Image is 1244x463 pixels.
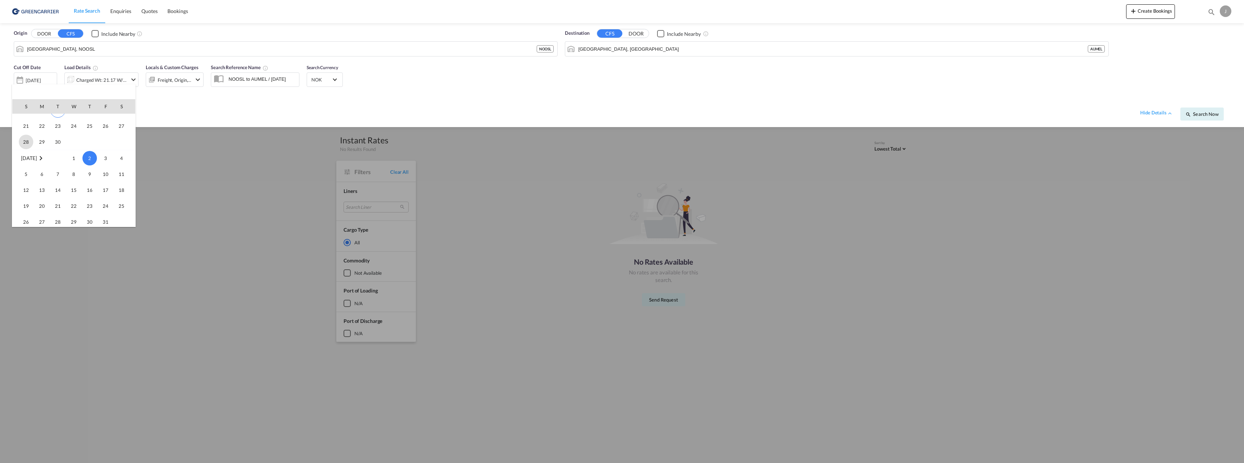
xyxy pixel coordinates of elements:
[67,215,81,229] span: 29
[114,150,135,167] td: Saturday October 4 2025
[98,151,113,165] span: 3
[12,134,135,150] tr: Week 5
[67,119,81,133] span: 24
[19,215,33,229] span: 26
[66,182,82,198] td: Wednesday October 15 2025
[19,183,33,197] span: 12
[66,118,82,134] td: Wednesday September 24 2025
[82,167,97,181] span: 9
[34,182,50,198] td: Monday October 13 2025
[67,167,81,181] span: 8
[51,215,65,229] span: 28
[12,166,135,182] tr: Week 2
[82,214,98,230] td: Thursday October 30 2025
[12,182,34,198] td: Sunday October 12 2025
[67,183,81,197] span: 15
[66,150,82,167] td: Wednesday October 1 2025
[114,151,129,165] span: 4
[21,155,37,161] span: [DATE]
[98,182,114,198] td: Friday October 17 2025
[50,118,66,134] td: Tuesday September 23 2025
[35,167,49,181] span: 6
[12,99,34,114] th: S
[98,166,114,182] td: Friday October 10 2025
[34,134,50,150] td: Monday September 29 2025
[82,199,97,213] span: 23
[35,135,49,149] span: 29
[51,199,65,213] span: 21
[34,166,50,182] td: Monday October 6 2025
[12,198,34,214] td: Sunday October 19 2025
[98,150,114,167] td: Friday October 3 2025
[12,182,135,198] tr: Week 3
[19,199,33,213] span: 19
[66,214,82,230] td: Wednesday October 29 2025
[114,118,135,134] td: Saturday September 27 2025
[50,214,66,230] td: Tuesday October 28 2025
[82,166,98,182] td: Thursday October 9 2025
[114,119,129,133] span: 27
[82,150,98,167] td: Thursday October 2 2025
[114,199,129,213] span: 25
[82,198,98,214] td: Thursday October 23 2025
[50,99,66,114] th: T
[82,118,98,134] td: Thursday September 25 2025
[12,134,34,150] td: Sunday September 28 2025
[12,150,66,167] td: October 2025
[82,119,97,133] span: 25
[51,119,65,133] span: 23
[82,182,98,198] td: Thursday October 16 2025
[12,198,135,214] tr: Week 4
[98,198,114,214] td: Friday October 24 2025
[66,198,82,214] td: Wednesday October 22 2025
[12,150,135,167] tr: Week 1
[12,118,135,134] tr: Week 4
[98,183,113,197] span: 17
[50,134,66,150] td: Tuesday September 30 2025
[34,198,50,214] td: Monday October 20 2025
[82,151,97,165] span: 2
[98,215,113,229] span: 31
[98,167,113,181] span: 10
[19,167,33,181] span: 5
[35,183,49,197] span: 13
[82,99,98,114] th: T
[51,183,65,197] span: 14
[98,214,114,230] td: Friday October 31 2025
[19,135,33,149] span: 28
[34,118,50,134] td: Monday September 22 2025
[98,199,113,213] span: 24
[12,118,34,134] td: Sunday September 21 2025
[66,166,82,182] td: Wednesday October 8 2025
[34,99,50,114] th: M
[67,199,81,213] span: 22
[50,182,66,198] td: Tuesday October 14 2025
[114,167,129,181] span: 11
[98,99,114,114] th: F
[35,119,49,133] span: 22
[34,214,50,230] td: Monday October 27 2025
[114,198,135,214] td: Saturday October 25 2025
[19,119,33,133] span: 21
[51,167,65,181] span: 7
[12,99,135,227] md-calendar: Calendar
[114,183,129,197] span: 18
[50,198,66,214] td: Tuesday October 21 2025
[114,182,135,198] td: Saturday October 18 2025
[67,151,81,165] span: 1
[66,99,82,114] th: W
[82,215,97,229] span: 30
[50,166,66,182] td: Tuesday October 7 2025
[12,166,34,182] td: Sunday October 5 2025
[114,99,135,114] th: S
[51,135,65,149] span: 30
[12,214,135,230] tr: Week 5
[114,166,135,182] td: Saturday October 11 2025
[98,118,114,134] td: Friday September 26 2025
[82,183,97,197] span: 16
[35,199,49,213] span: 20
[35,215,49,229] span: 27
[98,119,113,133] span: 26
[12,214,34,230] td: Sunday October 26 2025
